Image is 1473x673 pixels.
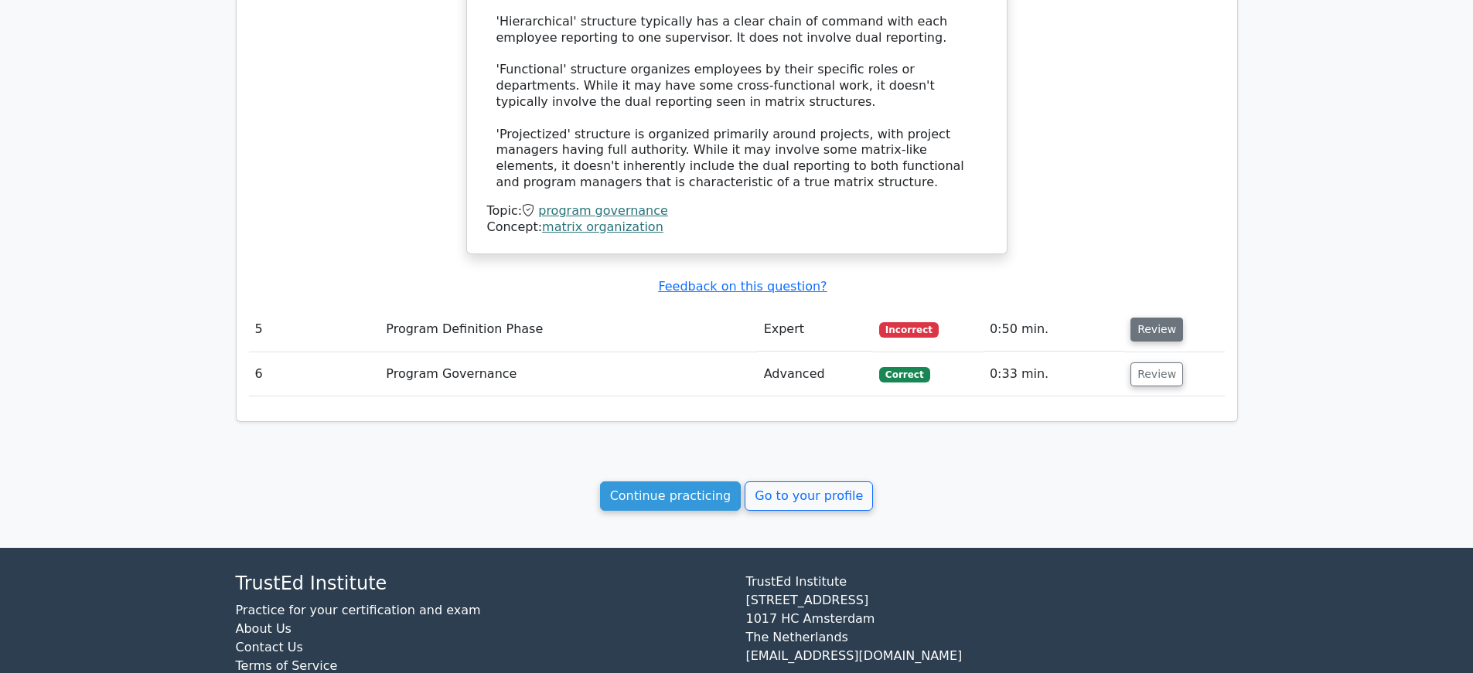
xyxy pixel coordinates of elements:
td: 6 [249,352,380,396]
td: 0:33 min. [984,352,1124,396]
td: Advanced [758,352,873,396]
a: Go to your profile [745,481,873,511]
span: Correct [879,367,929,382]
a: Practice for your certification and exam [236,603,481,617]
td: Program Governance [380,352,757,396]
a: Terms of Service [236,658,338,673]
a: matrix organization [542,219,663,234]
div: Topic: [487,203,987,219]
td: Program Definition Phase [380,308,757,352]
span: Incorrect [879,322,939,338]
a: program governance [538,203,668,218]
td: 0:50 min. [984,308,1124,352]
a: Feedback on this question? [658,279,827,294]
button: Review [1130,318,1183,342]
a: Contact Us [236,640,303,654]
a: Continue practicing [600,481,742,511]
td: 5 [249,308,380,352]
button: Review [1130,362,1183,386]
div: Concept: [487,219,987,236]
td: Expert [758,308,873,352]
a: About Us [236,621,292,636]
h4: TrustEd Institute [236,573,728,595]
